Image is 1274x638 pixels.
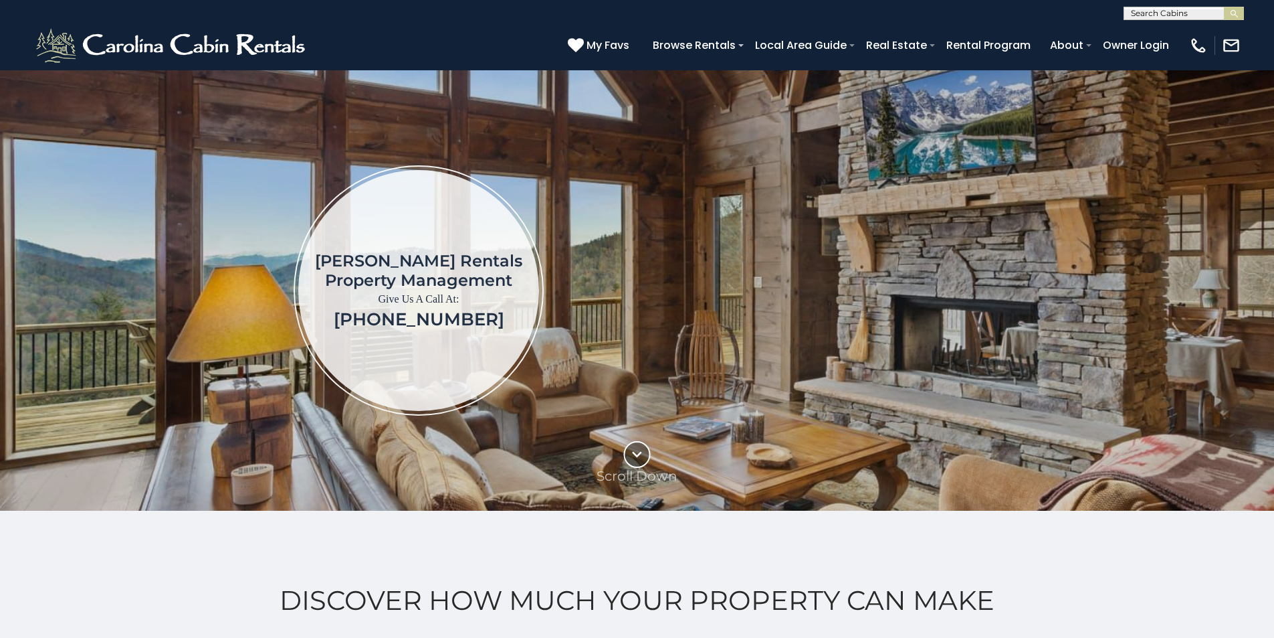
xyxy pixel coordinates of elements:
h1: [PERSON_NAME] Rentals Property Management [315,251,522,290]
a: About [1043,33,1090,57]
a: Owner Login [1096,33,1176,57]
img: mail-regular-white.png [1222,36,1241,55]
p: Scroll Down [597,468,677,484]
img: phone-regular-white.png [1189,36,1208,55]
a: Real Estate [859,33,934,57]
img: White-1-2.png [33,25,311,66]
h2: Discover How Much Your Property Can Make [33,585,1241,616]
a: [PHONE_NUMBER] [334,309,504,330]
a: Rental Program [940,33,1037,57]
a: My Favs [568,37,633,54]
iframe: New Contact Form [759,110,1196,471]
a: Browse Rentals [646,33,742,57]
span: My Favs [587,37,629,54]
p: Give Us A Call At: [315,290,522,309]
a: Local Area Guide [748,33,853,57]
